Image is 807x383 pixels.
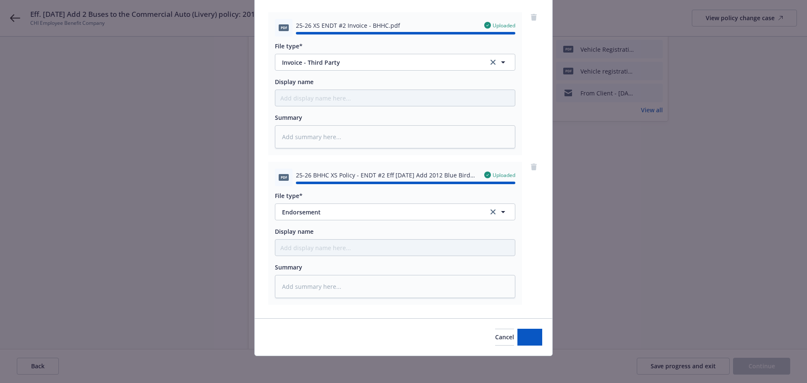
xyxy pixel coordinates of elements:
[275,78,314,86] span: Display name
[279,24,289,31] span: pdf
[493,172,515,179] span: Uploaded
[275,54,515,71] button: Invoice - Third Partyclear selection
[275,90,515,106] input: Add display name here...
[517,329,542,346] button: Add files
[529,12,539,22] a: remove
[495,329,514,346] button: Cancel
[495,333,514,341] span: Cancel
[296,171,477,180] span: 25-26 BHHC XS Policy - ENDT #2 Eff [DATE] Add 2012 Blue Bird #8237 & 2013 [PERSON_NAME] Built #42...
[275,227,314,235] span: Display name
[275,42,303,50] span: File type*
[282,208,477,217] span: Endorsement
[493,22,515,29] span: Uploaded
[279,174,289,180] span: pdf
[275,240,515,256] input: Add display name here...
[275,263,302,271] span: Summary
[488,57,498,67] a: clear selection
[488,207,498,217] a: clear selection
[282,58,477,67] span: Invoice - Third Party
[275,203,515,220] button: Endorsementclear selection
[529,162,539,172] a: remove
[296,21,400,30] span: 25-26 XS ENDT #2 Invoice - BHHC.pdf
[517,333,542,341] span: Add files
[275,192,303,200] span: File type*
[275,114,302,122] span: Summary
